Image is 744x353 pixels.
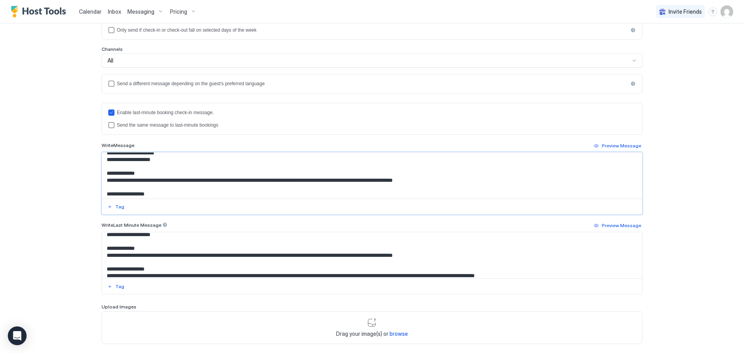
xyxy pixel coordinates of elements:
span: Channels [102,46,123,52]
span: Drag your image(s) or [336,330,408,337]
span: Write Last Minute Message [102,222,161,228]
div: Tag [115,203,124,210]
a: Calendar [79,7,102,16]
a: Inbox [108,7,121,16]
span: Invite Friends [669,8,702,15]
div: Preview Message [602,142,641,149]
span: Upload Images [102,304,136,310]
div: menu [708,7,717,16]
div: Tag [115,283,124,290]
div: Send a different message depending on the guest's preferred language [117,81,628,86]
div: Open Intercom Messenger [8,326,27,345]
a: Host Tools Logo [11,6,70,18]
button: Preview Message [593,221,642,230]
textarea: Input Field [102,232,642,278]
span: Pricing [170,8,187,15]
textarea: Input Field [102,152,642,199]
div: Only send if check-in or check-out fall on selected days of the week [117,27,628,33]
span: Messaging [127,8,154,15]
span: Write Message [102,142,134,148]
div: languagesEnabled [108,81,636,87]
button: Tag [106,282,125,291]
div: isLimited [108,27,636,33]
span: browse [390,330,408,337]
div: Send the same message to last-minute bookings [117,122,636,128]
button: Tag [106,202,125,211]
div: User profile [721,5,733,18]
span: Inbox [108,8,121,15]
div: Preview Message [602,222,641,229]
div: lastMinuteMessageIsTheSame [108,122,636,128]
span: All [107,57,113,64]
span: Calendar [79,8,102,15]
div: lastMinuteMessageEnabled [108,109,636,116]
div: Enable last-minute booking check-in message. [117,110,636,115]
button: Preview Message [593,141,642,151]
